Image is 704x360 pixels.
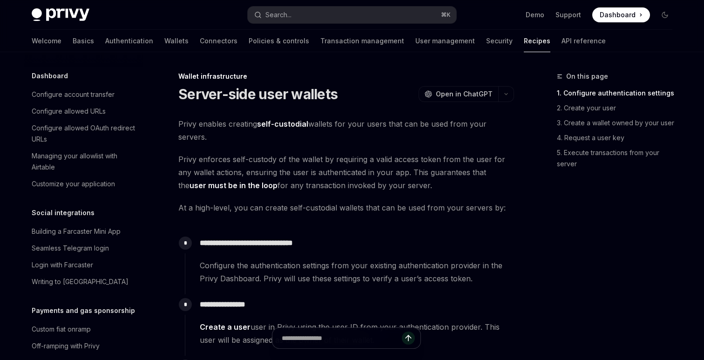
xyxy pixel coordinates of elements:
div: Building a Farcaster Mini App [32,226,121,237]
span: user in Privy using the user ID from your authentication provider. This user will be assigned as ... [200,320,514,346]
a: 5. Execute transactions from your server [557,145,680,171]
div: Wallet infrastructure [178,72,514,81]
a: Policies & controls [249,30,309,52]
span: Open in ChatGPT [436,89,493,99]
a: Custom fiat onramp [24,321,143,338]
a: 4. Request a user key [557,130,680,145]
div: Custom fiat onramp [32,324,91,335]
span: Privy enables creating wallets for your users that can be used from your servers. [178,117,514,143]
a: Building a Farcaster Mini App [24,223,143,240]
a: Wallets [164,30,189,52]
div: Writing to [GEOGRAPHIC_DATA] [32,276,129,287]
h5: Payments and gas sponsorship [32,305,135,316]
a: Seamless Telegram login [24,240,143,257]
div: Configure allowed URLs [32,106,106,117]
button: Toggle dark mode [657,7,672,22]
a: Configure allowed URLs [24,103,143,120]
span: Configure the authentication settings from your existing authentication provider in the Privy Das... [200,259,514,285]
img: dark logo [32,8,89,21]
a: Create a user [200,322,250,332]
a: Writing to [GEOGRAPHIC_DATA] [24,273,143,290]
strong: user must be in the loop [190,181,278,190]
button: Send message [402,332,415,345]
a: Connectors [200,30,237,52]
a: Basics [73,30,94,52]
button: Open search [248,7,456,23]
div: Off-ramping with Privy [32,340,100,352]
span: ⌘ K [441,11,451,19]
a: Authentication [105,30,153,52]
span: At a high-level, you can create self-custodial wallets that can be used from your servers by: [178,201,514,214]
div: Customize your application [32,178,115,190]
span: On this page [566,71,608,82]
div: Seamless Telegram login [32,243,109,254]
a: 1. Configure authentication settings [557,86,680,101]
a: Welcome [32,30,61,52]
a: Off-ramping with Privy [24,338,143,354]
a: Support [555,10,581,20]
a: Demo [526,10,544,20]
div: Managing your allowlist with Airtable [32,150,138,173]
span: Dashboard [600,10,636,20]
a: Configure account transfer [24,86,143,103]
div: Configure allowed OAuth redirect URLs [32,122,138,145]
h1: Server-side user wallets [178,86,338,102]
div: Configure account transfer [32,89,115,100]
input: Ask a question... [282,328,402,348]
h5: Social integrations [32,207,95,218]
strong: self-custodial [257,119,308,129]
a: Dashboard [592,7,650,22]
a: 2. Create your user [557,101,680,115]
button: Open in ChatGPT [419,86,498,102]
a: 3. Create a wallet owned by your user [557,115,680,130]
a: Login with Farcaster [24,257,143,273]
a: API reference [562,30,606,52]
a: Security [486,30,513,52]
div: Login with Farcaster [32,259,93,271]
a: Customize your application [24,176,143,192]
span: Privy enforces self-custody of the wallet by requiring a valid access token from the user for any... [178,153,514,192]
a: User management [415,30,475,52]
a: Managing your allowlist with Airtable [24,148,143,176]
a: Recipes [524,30,550,52]
a: Transaction management [320,30,404,52]
div: Search... [265,9,291,20]
h5: Dashboard [32,70,68,82]
a: Configure allowed OAuth redirect URLs [24,120,143,148]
